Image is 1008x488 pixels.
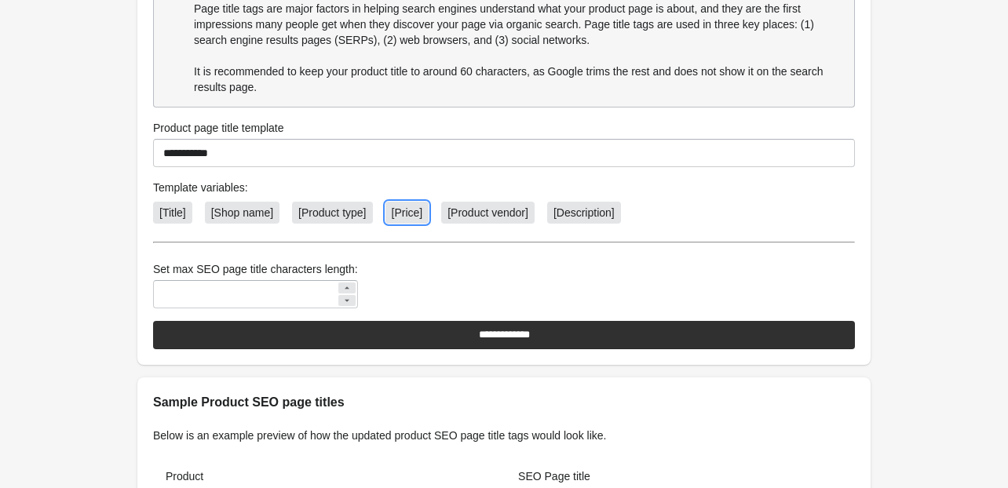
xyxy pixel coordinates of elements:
[553,206,615,219] span: [Description]
[211,206,273,219] span: [Shop name]
[286,196,378,229] button: [Product type]
[159,206,186,219] span: [Title]
[147,196,199,229] button: [Title]
[541,196,627,229] button: [Description]
[194,1,842,48] p: Page title tags are major factors in helping search engines understand what your product page is ...
[153,261,358,277] label: Set max SEO page title characters length:
[298,206,366,219] span: [Product type]
[153,120,284,136] label: Product page title template
[153,428,855,443] p: Below is an example preview of how the updated product SEO page title tags would look like.
[153,393,855,412] h2: Sample Product SEO page titles
[447,206,528,219] span: [Product vendor]
[199,196,286,229] button: [Shop name]
[379,196,436,229] button: [Price]
[392,206,423,219] span: [Price]
[435,196,541,229] button: [Product vendor]
[194,64,842,95] p: It is recommended to keep your product title to around 60 characters, as Google trims the rest an...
